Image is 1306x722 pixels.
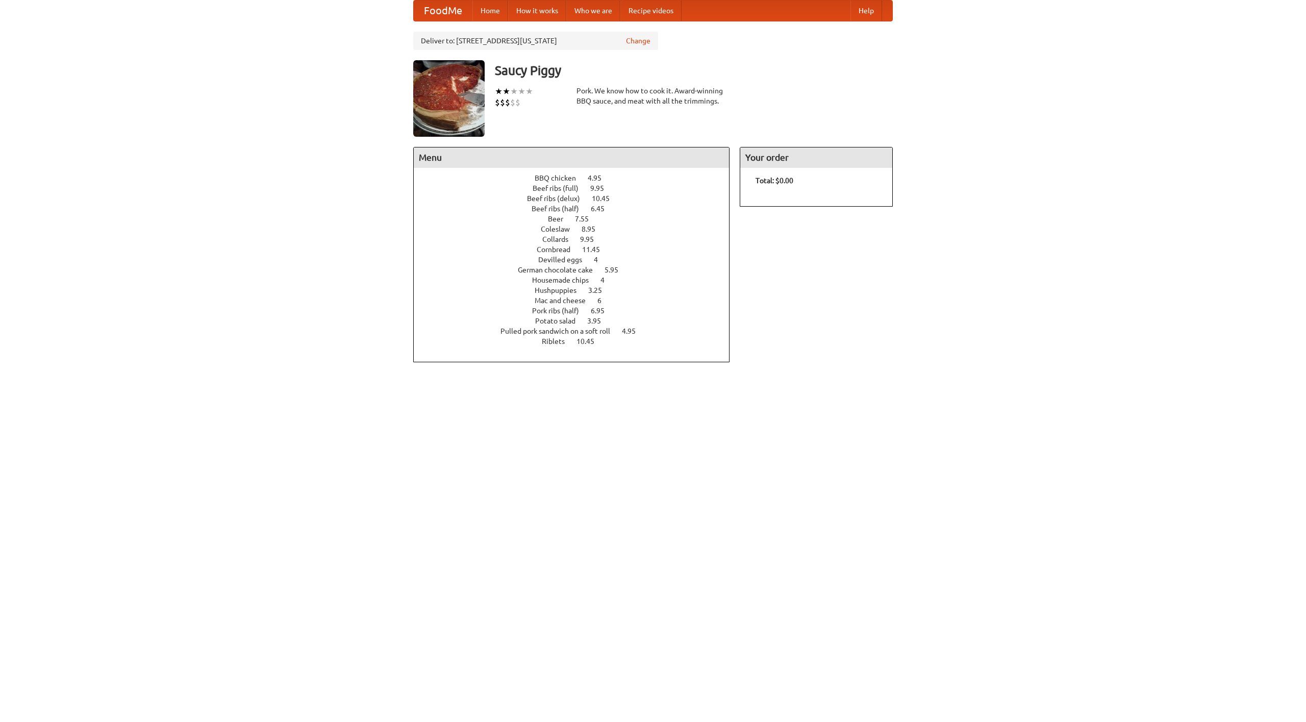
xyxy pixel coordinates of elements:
a: Beef ribs (half) 6.45 [532,205,623,213]
h4: Menu [414,147,729,168]
div: Pork. We know how to cook it. Award-winning BBQ sauce, and meat with all the trimmings. [576,86,730,106]
a: Coleslaw 8.95 [541,225,614,233]
span: 9.95 [580,235,604,243]
a: Change [626,36,650,46]
a: Pulled pork sandwich on a soft roll 4.95 [500,327,655,335]
span: Beef ribs (full) [533,184,589,192]
span: 10.45 [592,194,620,203]
span: 11.45 [582,245,610,254]
span: Beef ribs (delux) [527,194,590,203]
span: 3.25 [588,286,612,294]
img: angular.jpg [413,60,485,137]
a: FoodMe [414,1,472,21]
span: 6.45 [591,205,615,213]
span: BBQ chicken [535,174,586,182]
li: $ [510,97,515,108]
a: Housemade chips 4 [532,276,623,284]
span: 4 [600,276,615,284]
li: $ [495,97,500,108]
span: 6 [597,296,612,305]
span: 8.95 [582,225,606,233]
b: Total: $0.00 [756,177,793,185]
span: Pork ribs (half) [532,307,589,315]
li: $ [500,97,505,108]
a: German chocolate cake 5.95 [518,266,637,274]
li: ★ [525,86,533,97]
span: 3.95 [587,317,611,325]
li: ★ [510,86,518,97]
a: How it works [508,1,566,21]
li: ★ [518,86,525,97]
li: ★ [503,86,510,97]
span: Beef ribs (half) [532,205,589,213]
span: 5.95 [605,266,629,274]
a: BBQ chicken 4.95 [535,174,620,182]
a: Help [850,1,882,21]
span: Housemade chips [532,276,599,284]
a: Collards 9.95 [542,235,613,243]
span: Beer [548,215,573,223]
span: Cornbread [537,245,581,254]
span: 9.95 [590,184,614,192]
a: Riblets 10.45 [542,337,613,345]
a: Recipe videos [620,1,682,21]
span: Mac and cheese [535,296,596,305]
span: Collards [542,235,579,243]
span: Hushpuppies [535,286,587,294]
span: 4.95 [588,174,612,182]
span: Coleslaw [541,225,580,233]
div: Deliver to: [STREET_ADDRESS][US_STATE] [413,32,658,50]
a: Beer 7.55 [548,215,608,223]
a: Pork ribs (half) 6.95 [532,307,623,315]
span: Devilled eggs [538,256,592,264]
span: 7.55 [575,215,599,223]
span: 4 [594,256,608,264]
span: Pulled pork sandwich on a soft roll [500,327,620,335]
li: ★ [495,86,503,97]
span: Potato salad [535,317,586,325]
a: Home [472,1,508,21]
a: Who we are [566,1,620,21]
a: Hushpuppies 3.25 [535,286,621,294]
a: Mac and cheese 6 [535,296,620,305]
li: $ [515,97,520,108]
a: Beef ribs (full) 9.95 [533,184,623,192]
a: Devilled eggs 4 [538,256,617,264]
span: 10.45 [576,337,605,345]
span: 6.95 [591,307,615,315]
h3: Saucy Piggy [495,60,893,81]
span: 4.95 [622,327,646,335]
li: $ [505,97,510,108]
a: Beef ribs (delux) 10.45 [527,194,629,203]
a: Cornbread 11.45 [537,245,619,254]
span: Riblets [542,337,575,345]
h4: Your order [740,147,892,168]
a: Potato salad 3.95 [535,317,620,325]
span: German chocolate cake [518,266,603,274]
